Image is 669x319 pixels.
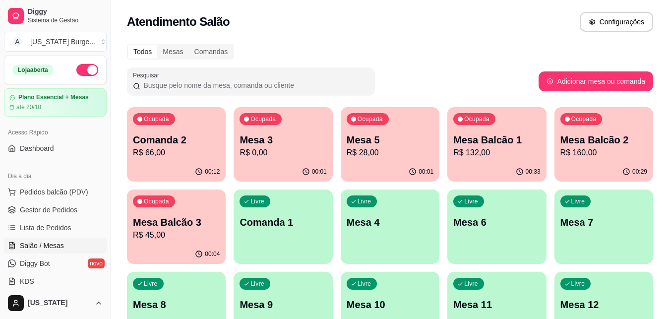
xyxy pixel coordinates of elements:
[20,143,54,153] span: Dashboard
[189,45,234,59] div: Comandas
[4,220,107,236] a: Lista de Pedidos
[4,255,107,271] a: Diggy Botnovo
[133,229,220,241] p: R$ 45,00
[20,276,34,286] span: KDS
[464,197,478,205] p: Livre
[12,64,54,75] div: Loja aberta
[571,197,585,205] p: Livre
[4,202,107,218] a: Gestor de Pedidos
[4,4,107,28] a: DiggySistema de Gestão
[234,107,332,182] button: OcupadaMesa 3R$ 0,0000:01
[133,71,163,79] label: Pesquisar
[30,37,95,47] div: [US_STATE] Burge ...
[4,184,107,200] button: Pedidos balcão (PDV)
[133,147,220,159] p: R$ 66,00
[4,88,107,117] a: Plano Essencial + Mesasaté 20/10
[133,133,220,147] p: Comanda 2
[464,280,478,288] p: Livre
[76,64,98,76] button: Alterar Status
[571,115,597,123] p: Ocupada
[447,190,546,264] button: LivreMesa 6
[157,45,188,59] div: Mesas
[20,205,77,215] span: Gestor de Pedidos
[358,197,371,205] p: Livre
[4,273,107,289] a: KDS
[312,168,327,176] p: 00:01
[205,250,220,258] p: 00:04
[554,107,653,182] button: OcupadaMesa Balcão 2R$ 160,0000:29
[554,190,653,264] button: LivreMesa 7
[20,187,88,197] span: Pedidos balcão (PDV)
[28,7,103,16] span: Diggy
[560,298,647,312] p: Mesa 12
[240,215,326,229] p: Comanda 1
[127,107,226,182] button: OcupadaComanda 2R$ 66,0000:12
[240,133,326,147] p: Mesa 3
[347,298,433,312] p: Mesa 10
[20,241,64,251] span: Salão / Mesas
[28,16,103,24] span: Sistema de Gestão
[133,215,220,229] p: Mesa Balcão 3
[12,37,22,47] span: A
[419,168,433,176] p: 00:01
[240,147,326,159] p: R$ 0,00
[240,298,326,312] p: Mesa 9
[347,147,433,159] p: R$ 28,00
[560,133,647,147] p: Mesa Balcão 2
[4,291,107,315] button: [US_STATE]
[28,299,91,308] span: [US_STATE]
[453,298,540,312] p: Mesa 11
[539,71,653,91] button: Adicionar mesa ou comanda
[341,107,439,182] button: OcupadaMesa 5R$ 28,0000:01
[144,115,169,123] p: Ocupada
[133,298,220,312] p: Mesa 8
[205,168,220,176] p: 00:12
[560,215,647,229] p: Mesa 7
[571,280,585,288] p: Livre
[347,215,433,229] p: Mesa 4
[18,94,89,101] article: Plano Essencial + Mesas
[4,32,107,52] button: Select a team
[127,190,226,264] button: OcupadaMesa Balcão 3R$ 45,0000:04
[447,107,546,182] button: OcupadaMesa Balcão 1R$ 132,0000:33
[4,125,107,140] div: Acesso Rápido
[358,280,371,288] p: Livre
[250,197,264,205] p: Livre
[453,133,540,147] p: Mesa Balcão 1
[127,14,230,30] h2: Atendimento Salão
[144,197,169,205] p: Ocupada
[632,168,647,176] p: 00:29
[453,147,540,159] p: R$ 132,00
[250,115,276,123] p: Ocupada
[128,45,157,59] div: Todos
[140,80,369,90] input: Pesquisar
[580,12,653,32] button: Configurações
[341,190,439,264] button: LivreMesa 4
[144,280,158,288] p: Livre
[358,115,383,123] p: Ocupada
[464,115,489,123] p: Ocupada
[4,140,107,156] a: Dashboard
[4,238,107,254] a: Salão / Mesas
[347,133,433,147] p: Mesa 5
[234,190,332,264] button: LivreComanda 1
[453,215,540,229] p: Mesa 6
[250,280,264,288] p: Livre
[526,168,541,176] p: 00:33
[4,168,107,184] div: Dia a dia
[16,103,41,111] article: até 20/10
[560,147,647,159] p: R$ 160,00
[20,223,71,233] span: Lista de Pedidos
[20,258,50,268] span: Diggy Bot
